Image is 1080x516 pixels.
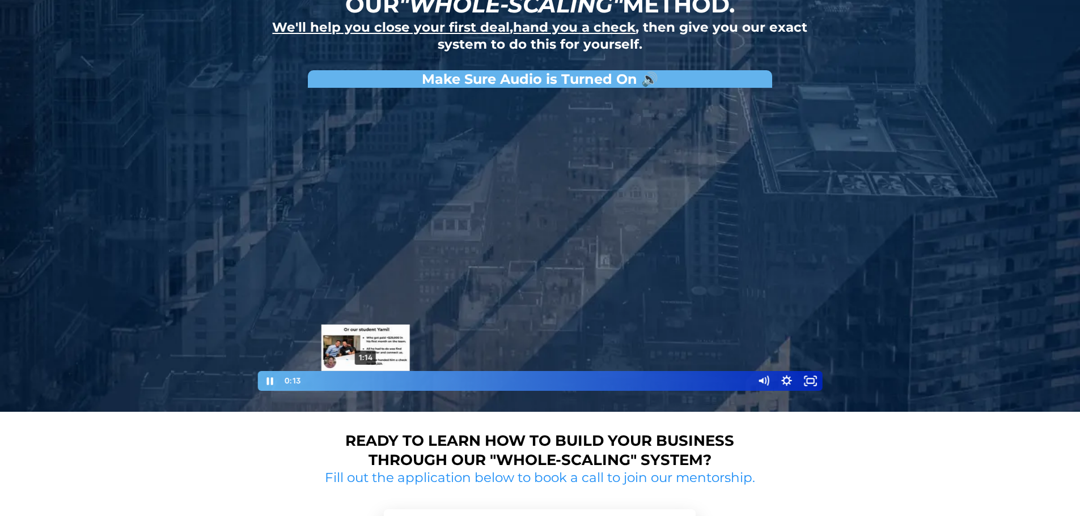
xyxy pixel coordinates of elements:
[422,71,658,87] strong: Make Sure Audio is Turned On 🔊
[272,19,510,35] u: We'll help you close your first deal
[272,19,807,52] strong: , , then give you our exact system to do this for yourself.
[513,19,636,35] u: hand you a check
[321,470,760,487] h2: Fill out the application below to book a call to join our mentorship.
[345,432,734,469] strong: Ready to learn how to build your business through our "whole-scaling" system?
